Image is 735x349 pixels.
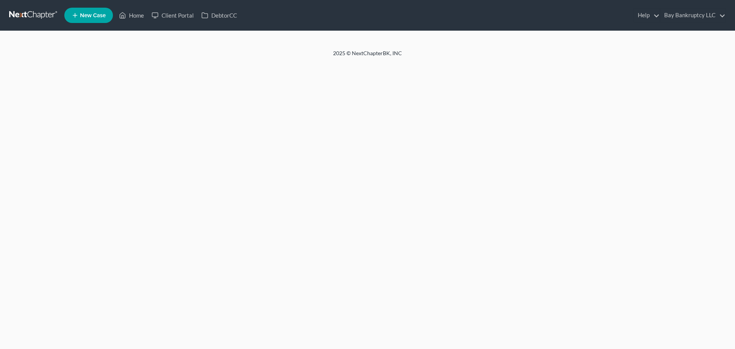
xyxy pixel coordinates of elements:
[198,8,241,22] a: DebtorCC
[149,49,586,63] div: 2025 © NextChapterBK, INC
[115,8,148,22] a: Home
[660,8,725,22] a: Bay Bankruptcy LLC
[634,8,660,22] a: Help
[148,8,198,22] a: Client Portal
[64,8,113,23] new-legal-case-button: New Case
